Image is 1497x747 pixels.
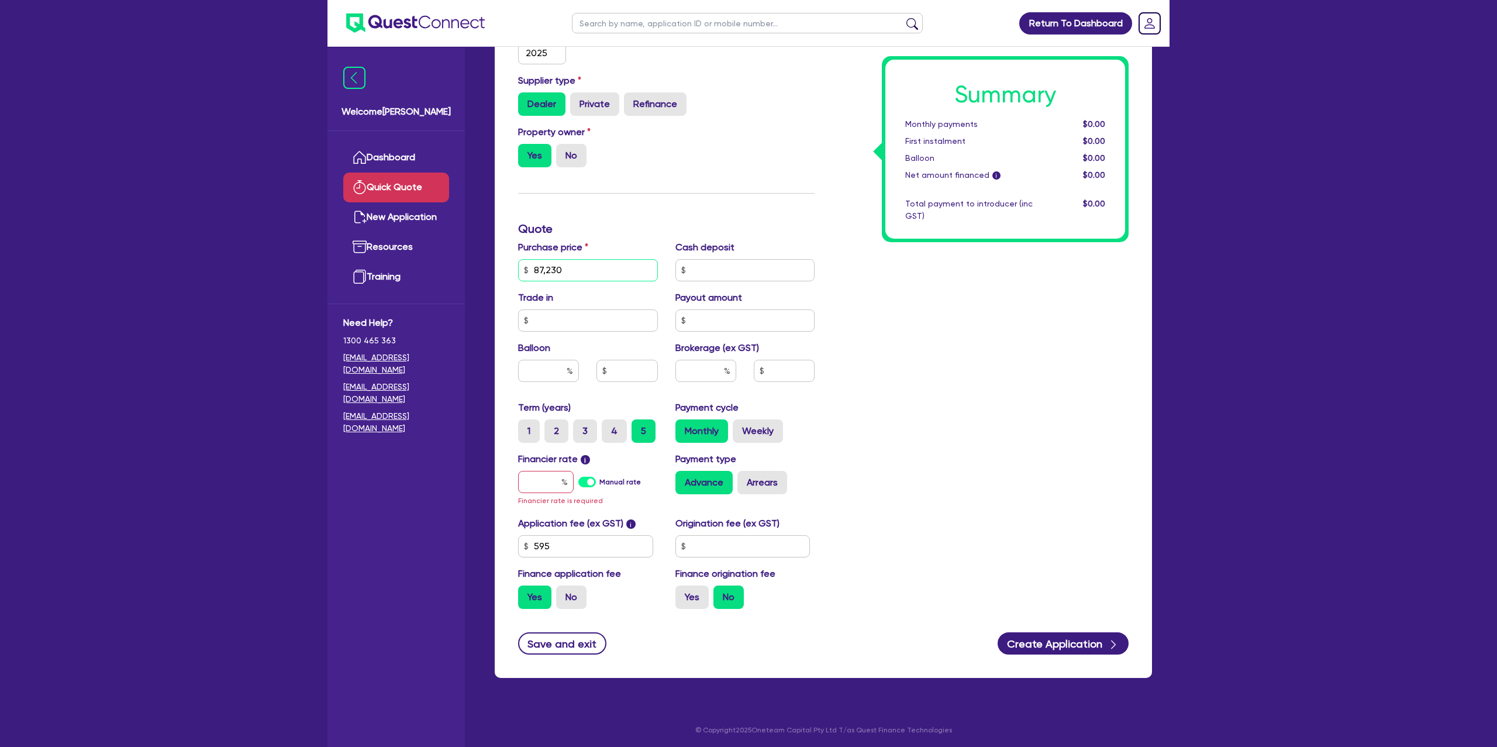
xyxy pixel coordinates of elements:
[353,180,367,194] img: quick-quote
[487,725,1160,735] p: © Copyright 2025 Oneteam Capital Pty Ltd T/as Quest Finance Technologies
[896,118,1041,130] div: Monthly payments
[342,105,451,119] span: Welcome [PERSON_NAME]
[632,419,656,443] label: 5
[343,202,449,232] a: New Application
[602,419,627,443] label: 4
[518,452,590,466] label: Financier rate
[896,198,1041,222] div: Total payment to introducer (inc GST)
[572,13,923,33] input: Search by name, application ID or mobile number...
[518,240,588,254] label: Purchase price
[518,291,553,305] label: Trade in
[1083,153,1105,163] span: $0.00
[343,67,365,89] img: icon-menu-close
[1083,170,1105,180] span: $0.00
[675,567,775,581] label: Finance origination fee
[1083,119,1105,129] span: $0.00
[518,632,606,655] button: Save and exit
[343,173,449,202] a: Quick Quote
[581,455,590,464] span: i
[675,401,739,415] label: Payment cycle
[343,352,449,376] a: [EMAIL_ADDRESS][DOMAIN_NAME]
[343,262,449,292] a: Training
[675,452,736,466] label: Payment type
[518,222,815,236] h3: Quote
[518,74,581,88] label: Supplier type
[573,419,597,443] label: 3
[675,471,733,494] label: Advance
[518,517,623,531] label: Application fee (ex GST)
[992,172,1001,180] span: i
[713,586,744,609] label: No
[675,517,779,531] label: Origination fee (ex GST)
[518,125,591,139] label: Property owner
[544,419,568,443] label: 2
[998,632,1129,655] button: Create Application
[896,135,1041,147] div: First instalment
[518,419,540,443] label: 1
[675,291,742,305] label: Payout amount
[518,567,621,581] label: Finance application fee
[570,92,619,116] label: Private
[518,497,603,505] span: Financier rate is required
[626,519,636,529] span: i
[518,92,565,116] label: Dealer
[343,316,449,330] span: Need Help?
[353,240,367,254] img: resources
[1083,136,1105,146] span: $0.00
[624,92,687,116] label: Refinance
[353,270,367,284] img: training
[1134,8,1165,39] a: Dropdown toggle
[343,381,449,405] a: [EMAIL_ADDRESS][DOMAIN_NAME]
[675,341,759,355] label: Brokerage (ex GST)
[343,410,449,435] a: [EMAIL_ADDRESS][DOMAIN_NAME]
[896,169,1041,181] div: Net amount financed
[675,240,734,254] label: Cash deposit
[733,419,783,443] label: Weekly
[675,419,728,443] label: Monthly
[675,586,709,609] label: Yes
[353,210,367,224] img: new-application
[343,335,449,347] span: 1300 465 363
[518,144,551,167] label: Yes
[896,152,1041,164] div: Balloon
[518,341,550,355] label: Balloon
[518,401,571,415] label: Term (years)
[556,586,587,609] label: No
[343,143,449,173] a: Dashboard
[556,144,587,167] label: No
[518,586,551,609] label: Yes
[346,13,485,33] img: quest-connect-logo-blue
[599,477,641,487] label: Manual rate
[1083,199,1105,208] span: $0.00
[1019,12,1132,35] a: Return To Dashboard
[905,81,1105,109] h1: Summary
[737,471,787,494] label: Arrears
[343,232,449,262] a: Resources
